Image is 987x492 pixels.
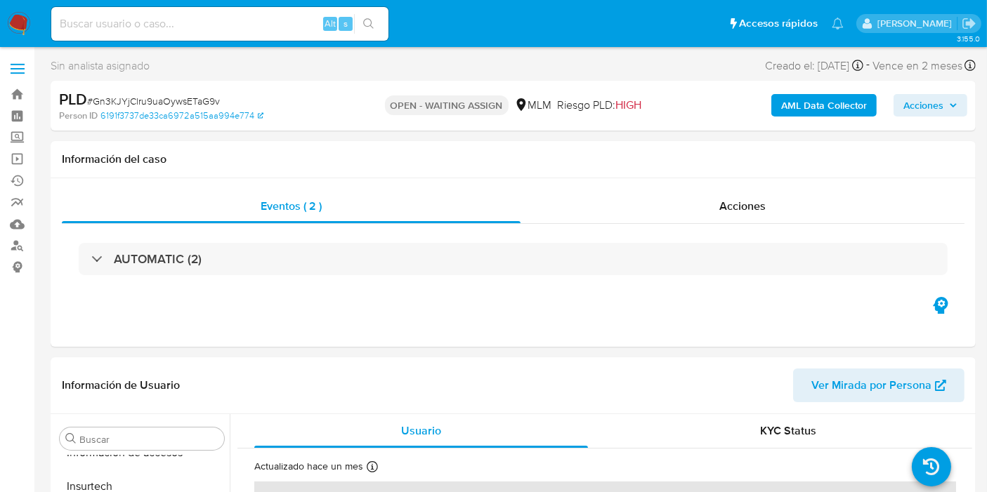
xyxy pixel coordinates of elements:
span: Vence en 2 meses [872,58,962,74]
input: Buscar usuario o caso... [51,15,388,33]
button: Acciones [894,94,967,117]
h1: Información del caso [62,152,965,166]
h1: Información de Usuario [62,378,180,392]
span: Riesgo PLD: [558,98,642,113]
span: Sin analista asignado [51,58,150,74]
span: Usuario [401,423,441,439]
b: Person ID [59,109,98,122]
span: s [344,17,348,30]
span: - [866,56,870,75]
button: search-icon [354,14,383,34]
div: AUTOMATIC (2) [79,243,948,275]
a: Salir [962,16,976,31]
span: Acciones [903,94,943,117]
span: Acciones [719,198,766,214]
a: Notificaciones [832,18,844,29]
p: OPEN - WAITING ASSIGN [385,95,509,115]
p: marianathalie.grajeda@mercadolibre.com.mx [877,17,957,30]
p: Actualizado hace un mes [254,460,363,473]
h3: AUTOMATIC (2) [114,251,202,267]
button: Buscar [65,433,77,444]
span: # Gn3KJYjClru9uaOywsETaG9v [87,94,220,108]
span: KYC Status [761,423,817,439]
span: Eventos ( 2 ) [261,198,322,214]
div: Creado el: [DATE] [765,56,863,75]
span: Accesos rápidos [739,16,818,31]
span: HIGH [616,97,642,113]
a: 6191f3737de33ca6972a515aa994e774 [100,109,263,122]
b: PLD [59,88,87,110]
span: Alt [325,17,336,30]
span: Ver Mirada por Persona [811,368,932,402]
input: Buscar [79,433,218,446]
button: Ver Mirada por Persona [793,368,965,402]
div: MLM [514,98,552,113]
b: AML Data Collector [781,94,867,117]
button: AML Data Collector [771,94,877,117]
